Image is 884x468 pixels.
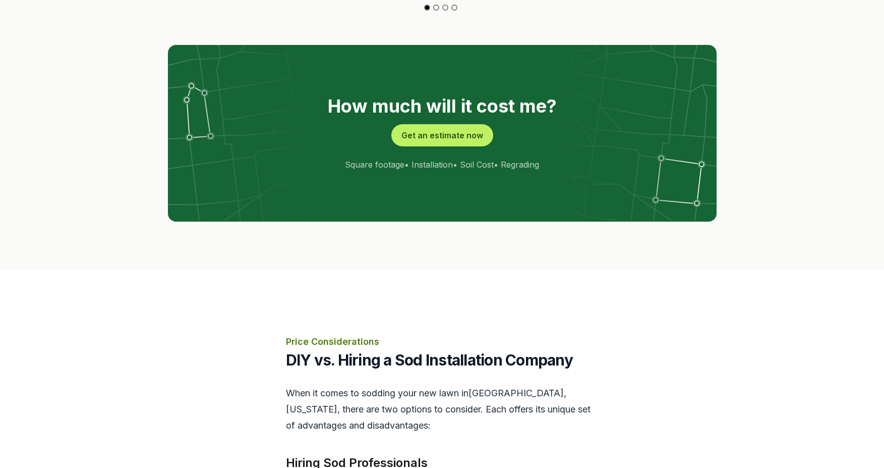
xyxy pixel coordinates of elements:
[168,45,717,221] img: lot lines graphic
[286,351,599,369] h2: DIY vs. Hiring a Sod Installation Company
[442,5,448,11] button: Go to slide 3
[286,335,599,349] p: Price Considerations
[391,124,493,146] button: Get an estimate now
[433,5,439,11] button: Go to slide 2
[451,5,457,11] button: Go to slide 4
[424,5,430,11] button: Go to slide 1
[286,385,599,434] p: When it comes to sodding your new lawn in [GEOGRAPHIC_DATA] , [US_STATE] , there are two options ...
